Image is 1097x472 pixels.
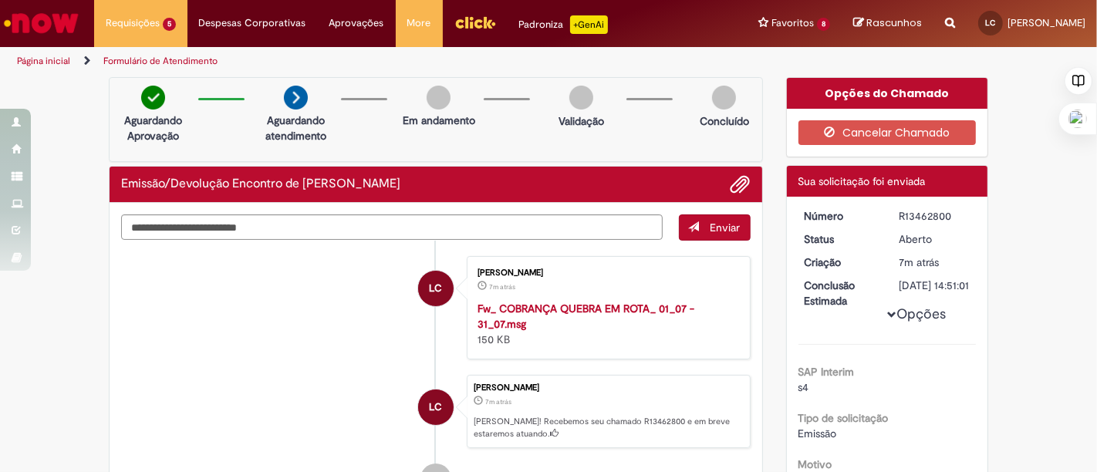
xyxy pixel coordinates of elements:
[798,411,889,425] b: Tipo de solicitação
[474,383,742,393] div: [PERSON_NAME]
[798,120,977,145] button: Cancelar Chamado
[427,86,451,110] img: img-circle-grey.png
[899,278,970,293] div: [DATE] 14:51:01
[793,208,888,224] dt: Número
[899,255,939,269] span: 7m atrás
[793,231,888,247] dt: Status
[793,255,888,270] dt: Criação
[679,214,751,241] button: Enviar
[478,302,694,331] a: Fw_ COBRANÇA QUEBRA EM ROTA_ 01_07 - 31_07.msg
[519,15,608,34] div: Padroniza
[478,268,734,278] div: [PERSON_NAME]
[141,86,165,110] img: check-circle-green.png
[986,18,996,28] span: LC
[817,18,830,31] span: 8
[711,221,741,234] span: Enviar
[429,270,442,307] span: LC
[489,282,515,292] time: 29/08/2025 14:50:52
[1008,16,1085,29] span: [PERSON_NAME]
[793,278,888,308] dt: Conclusão Estimada
[454,11,496,34] img: click_logo_yellow_360x200.png
[700,113,749,129] p: Concluído
[771,15,814,31] span: Favoritos
[570,15,608,34] p: +GenAi
[284,86,308,110] img: arrow-next.png
[2,8,81,39] img: ServiceNow
[418,389,454,425] div: Luan Vilarinho Cardoso
[329,15,384,31] span: Aprovações
[798,457,832,471] b: Motivo
[712,86,736,110] img: img-circle-grey.png
[103,55,218,67] a: Formulário de Atendimento
[489,282,515,292] span: 7m atrás
[403,113,475,128] p: Em andamento
[485,397,511,406] time: 29/08/2025 14:50:56
[17,55,70,67] a: Página inicial
[121,375,751,449] li: Luan Vilarinho Cardoso
[106,15,160,31] span: Requisições
[474,416,742,440] p: [PERSON_NAME]! Recebemos seu chamado R13462800 e em breve estaremos atuando.
[731,174,751,194] button: Adicionar anexos
[163,18,176,31] span: 5
[478,301,734,347] div: 150 KB
[485,397,511,406] span: 7m atrás
[569,86,593,110] img: img-circle-grey.png
[899,255,939,269] time: 29/08/2025 14:50:56
[899,255,970,270] div: 29/08/2025 14:50:56
[866,15,922,30] span: Rascunhos
[798,380,809,394] span: s4
[258,113,333,143] p: Aguardando atendimento
[798,426,837,440] span: Emissão
[199,15,306,31] span: Despesas Corporativas
[12,47,720,76] ul: Trilhas de página
[121,214,663,240] textarea: Digite sua mensagem aqui...
[559,113,604,129] p: Validação
[899,208,970,224] div: R13462800
[853,16,922,31] a: Rascunhos
[429,389,442,426] span: LC
[798,365,855,379] b: SAP Interim
[787,78,988,109] div: Opções do Chamado
[418,271,454,306] div: Luan Vilarinho Cardoso
[116,113,191,143] p: Aguardando Aprovação
[121,177,400,191] h2: Emissão/Devolução Encontro de Contas Fornecedor Histórico de tíquete
[899,231,970,247] div: Aberto
[798,174,926,188] span: Sua solicitação foi enviada
[407,15,431,31] span: More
